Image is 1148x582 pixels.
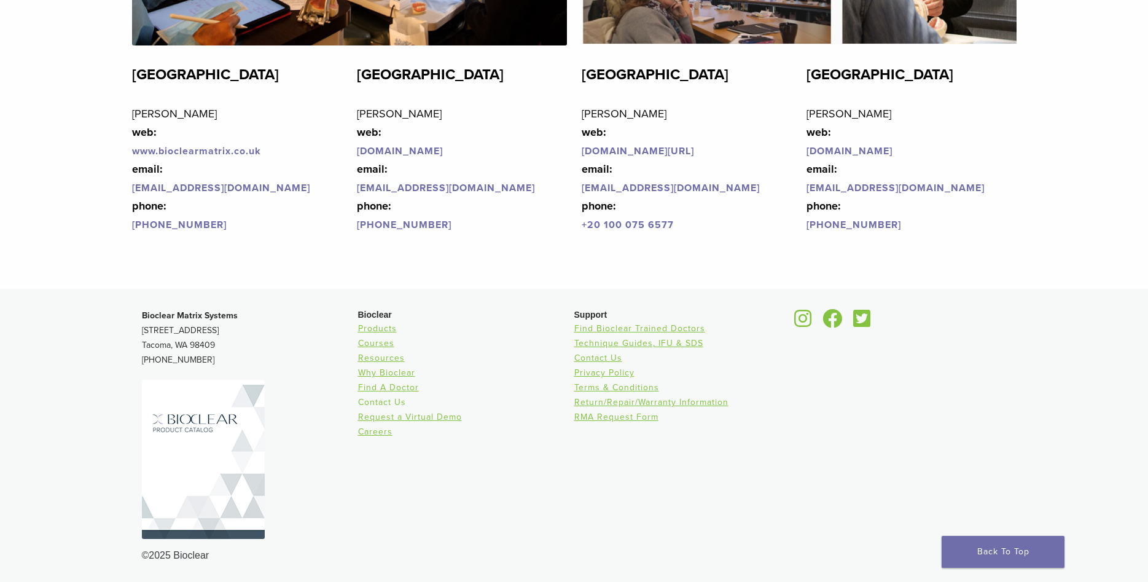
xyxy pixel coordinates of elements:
a: Privacy Policy [574,368,635,378]
strong: phone: [806,199,841,213]
span: Support [574,310,607,320]
p: [STREET_ADDRESS] Tacoma, WA 98409 [PHONE_NUMBER] [142,309,358,368]
a: www.bioclearmatrix.co.u [132,145,255,157]
a: [EMAIL_ADDRESS][DOMAIN_NAME] [582,182,760,194]
p: [PERSON_NAME] [806,104,1017,234]
a: Find A Doctor [358,382,419,393]
a: [DOMAIN_NAME] [806,145,892,157]
strong: web: [806,125,831,139]
a: Contact Us [574,353,622,363]
strong: web: [582,125,606,139]
img: Bioclear [142,380,265,539]
strong: web: [132,125,157,139]
a: Bioclear [791,317,816,329]
a: + [582,219,587,231]
strong: email: [132,162,163,176]
a: [PHONE_NUMBER] [806,219,901,231]
a: Why Bioclear [358,368,415,378]
strong: Bioclear Matrix Systems [142,310,238,321]
a: [EMAIL_ADDRESS][DOMAIN_NAME] [806,182,985,194]
a: [PHONE_NUMBER] [132,219,227,231]
a: [DOMAIN_NAME] [357,145,443,157]
p: [PERSON_NAME] [357,104,567,234]
a: Find Bioclear Trained Doctors [574,323,705,334]
strong: [GEOGRAPHIC_DATA] [806,66,953,84]
strong: email: [582,162,612,176]
a: Technique Guides, IFU & SDS [574,338,703,348]
strong: [GEOGRAPHIC_DATA] [582,66,728,84]
strong: phone: [132,199,166,213]
a: 20 100 075 6577 [587,219,674,231]
a: [DOMAIN_NAME][URL] [582,145,694,157]
a: Back To Top [942,536,1064,568]
strong: email: [357,162,388,176]
p: [PERSON_NAME] [582,104,792,234]
a: Return/Repair/Warranty Information [574,397,728,407]
a: RMA Request Form [574,412,658,422]
a: Bioclear [849,317,875,329]
a: Products [358,323,397,334]
strong: phone: [357,199,391,213]
div: ©2025 Bioclear [142,548,1007,563]
a: Request a Virtual Demo [358,412,462,422]
strong: phone: [582,199,616,213]
a: [PHONE_NUMBER] [357,219,451,231]
a: Careers [358,427,392,437]
a: Contact Us [358,397,406,407]
strong: web: [357,125,381,139]
a: Bioclear [819,317,847,329]
a: k [255,145,261,157]
strong: email: [806,162,837,176]
a: Courses [358,338,394,348]
span: Bioclear [358,310,392,320]
a: Terms & Conditions [574,382,659,393]
strong: [GEOGRAPHIC_DATA] [132,66,279,84]
a: [EMAIL_ADDRESS][DOMAIN_NAME] [357,182,535,194]
a: Resources [358,353,405,363]
p: [PERSON_NAME] [132,104,342,234]
a: [EMAIL_ADDRESS][DOMAIN_NAME] [132,182,310,194]
strong: [GEOGRAPHIC_DATA] [357,66,504,84]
